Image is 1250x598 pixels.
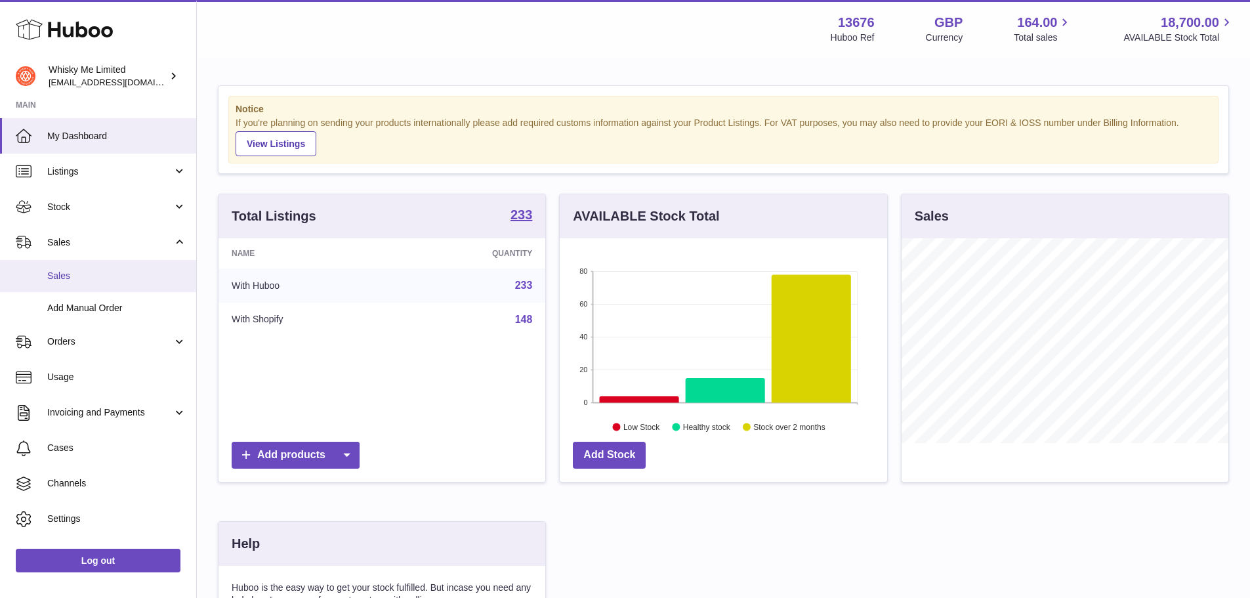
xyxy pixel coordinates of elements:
[1017,14,1057,32] span: 164.00
[515,280,533,291] a: 233
[515,314,533,325] a: 148
[16,549,180,572] a: Log out
[395,238,546,268] th: Quantity
[47,302,186,314] span: Add Manual Order
[47,201,173,213] span: Stock
[573,207,719,225] h3: AVAILABLE Stock Total
[49,77,193,87] span: [EMAIL_ADDRESS][DOMAIN_NAME]
[573,442,646,469] a: Add Stock
[754,422,825,431] text: Stock over 2 months
[831,32,875,44] div: Huboo Ref
[915,207,949,225] h3: Sales
[623,422,660,431] text: Low Stock
[580,300,588,308] text: 60
[47,270,186,282] span: Sales
[934,14,963,32] strong: GBP
[232,207,316,225] h3: Total Listings
[1123,32,1234,44] span: AVAILABLE Stock Total
[584,398,588,406] text: 0
[1161,14,1219,32] span: 18,700.00
[1123,14,1234,44] a: 18,700.00 AVAILABLE Stock Total
[47,335,173,348] span: Orders
[16,66,35,86] img: hello@whisky-me.com
[232,442,360,469] a: Add products
[47,130,186,142] span: My Dashboard
[926,32,963,44] div: Currency
[47,406,173,419] span: Invoicing and Payments
[838,14,875,32] strong: 13676
[219,268,395,303] td: With Huboo
[47,371,186,383] span: Usage
[47,513,186,525] span: Settings
[236,131,316,156] a: View Listings
[219,238,395,268] th: Name
[47,165,173,178] span: Listings
[510,208,532,224] a: 233
[232,535,260,553] h3: Help
[219,303,395,337] td: With Shopify
[1014,32,1072,44] span: Total sales
[580,366,588,374] text: 20
[236,117,1211,156] div: If you're planning on sending your products internationally please add required customs informati...
[49,64,167,89] div: Whisky Me Limited
[580,333,588,341] text: 40
[580,267,588,275] text: 80
[236,103,1211,116] strong: Notice
[683,422,731,431] text: Healthy stock
[47,236,173,249] span: Sales
[510,208,532,221] strong: 233
[47,442,186,454] span: Cases
[1014,14,1072,44] a: 164.00 Total sales
[47,477,186,490] span: Channels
